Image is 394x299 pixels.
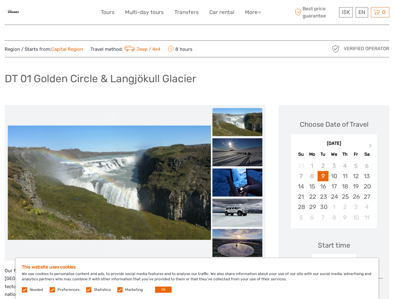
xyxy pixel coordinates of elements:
[361,171,372,181] div: Choose Saturday, September 13th, 2025
[212,138,262,166] img: 3e0425a4cae14ce5a6b5256531d3860d_slider_thumbnail.jpeg
[307,181,318,192] div: Choose Monday, September 15th, 2025
[94,287,111,292] label: Statistics
[212,108,262,136] img: 7654903194764122a4ed4abd93fd7b55_slider_thumbnail.jpeg
[339,212,350,223] div: Choose Thursday, October 9th, 2025
[318,202,328,212] div: Choose Tuesday, September 30th, 2025
[212,168,262,197] img: fcd44be3321e441194e9c729271ff3e8_slider_thumbnail.jpeg
[350,202,361,212] div: Choose Friday, October 3rd, 2025
[155,287,172,293] button: OK
[361,181,372,192] div: Choose Saturday, September 20th, 2025
[168,45,192,53] span: 8 hours
[342,9,350,15] span: ISK
[318,192,328,202] div: Choose Tuesday, September 23rd, 2025
[90,45,160,53] span: Travel method:
[295,171,306,181] div: Not available Sunday, September 7th, 2025
[339,171,350,181] div: Choose Thursday, September 11th, 2025
[328,150,339,159] div: We
[328,192,339,202] div: Choose Wednesday, September 24th, 2025
[5,46,83,53] span: Region / Starts from:
[51,46,83,52] a: Capital Region
[125,287,143,292] label: Marketing
[339,202,350,212] div: Choose Thursday, October 2nd, 2025
[350,192,361,202] div: Choose Friday, September 26th, 2025
[295,150,306,159] div: Su
[125,8,164,17] a: Multi-day tours
[295,192,306,202] div: Choose Sunday, September 21st, 2025
[307,171,318,181] div: Not available Monday, September 8th, 2025
[295,161,306,171] div: Not available Sunday, August 31st, 2025
[307,212,318,223] div: Choose Monday, October 6th, 2025
[328,181,339,192] div: Choose Wednesday, September 17th, 2025
[295,181,306,192] div: Choose Sunday, September 14th, 2025
[339,161,350,171] div: Not available Thursday, September 4th, 2025
[8,126,211,240] img: 7654903194764122a4ed4abd93fd7b55_main_slider.jpeg
[72,10,79,17] button: Open LiveChat chat widget
[328,171,339,181] div: Choose Wednesday, September 10th, 2025
[366,142,376,152] button: Next Month
[300,120,368,129] div: Choose Date of Travel
[293,161,375,223] div: month 2025-09
[344,45,389,52] span: Verified Operator
[123,46,160,52] a: Jeep / 4x4
[307,150,318,159] div: Mo
[318,150,328,159] div: Tu
[209,8,234,17] a: Car rental
[16,258,378,299] div: We use cookies to personalise content and ads, to provide social media features and to analyse ou...
[339,150,350,159] div: Th
[212,229,262,257] img: babb8a80708c4c68a3cd1c769d8f1f69_slider_thumbnail.jpeg
[295,212,306,223] div: Choose Sunday, October 5th, 2025
[22,264,372,270] h5: This website uses cookies
[318,240,350,250] div: Start time
[291,140,377,147] div: [DATE]
[318,161,328,171] div: Not available Tuesday, September 2nd, 2025
[350,171,361,181] div: Choose Friday, September 12th, 2025
[9,11,71,16] p: We're away right now. Please check back later!
[361,212,372,223] div: Choose Saturday, October 11th, 2025
[318,171,328,181] div: Choose Tuesday, September 9th, 2025
[356,7,368,17] div: EN
[350,161,361,171] div: Not available Friday, September 5th, 2025
[101,8,114,17] a: Tours
[295,202,306,212] div: Choose Sunday, September 28th, 2025
[361,161,372,171] div: Not available Saturday, September 6th, 2025
[350,181,361,192] div: Choose Friday, September 19th, 2025
[361,192,372,202] div: Choose Saturday, September 27th, 2025
[5,72,196,85] h1: DT 01 Golden Circle & Langjökull Glacier
[350,150,361,159] div: Fr
[245,8,261,17] a: More
[381,9,387,15] span: 0
[339,181,350,192] div: Choose Thursday, September 18th, 2025
[339,192,350,202] div: Choose Thursday, September 25th, 2025
[318,212,328,223] div: Choose Tuesday, October 7th, 2025
[307,202,318,212] div: Choose Monday, September 29th, 2025
[331,44,341,54] img: verified_operator_grey_128.png
[307,192,318,202] div: Choose Monday, September 22nd, 2025
[328,161,339,171] div: Not available Wednesday, September 3rd, 2025
[328,212,339,223] div: Choose Wednesday, October 8th, 2025
[307,161,318,171] div: Not available Monday, September 1st, 2025
[361,202,372,212] div: Choose Saturday, October 4th, 2025
[212,199,262,227] img: bb41cb46d770494a8bc3e7fc6fd97759_slider_thumbnail.jpeg
[318,181,328,192] div: Choose Tuesday, September 16th, 2025
[312,254,356,268] div: 08:30
[174,8,199,17] a: Transfers
[30,287,43,292] label: Needed
[361,150,372,159] div: Sa
[328,202,339,212] div: Choose Wednesday, October 1st, 2025
[5,5,20,20] img: General Info:
[350,212,361,223] div: Choose Friday, October 10th, 2025
[293,5,338,19] span: Best price guarantee
[57,287,80,292] label: Preferences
